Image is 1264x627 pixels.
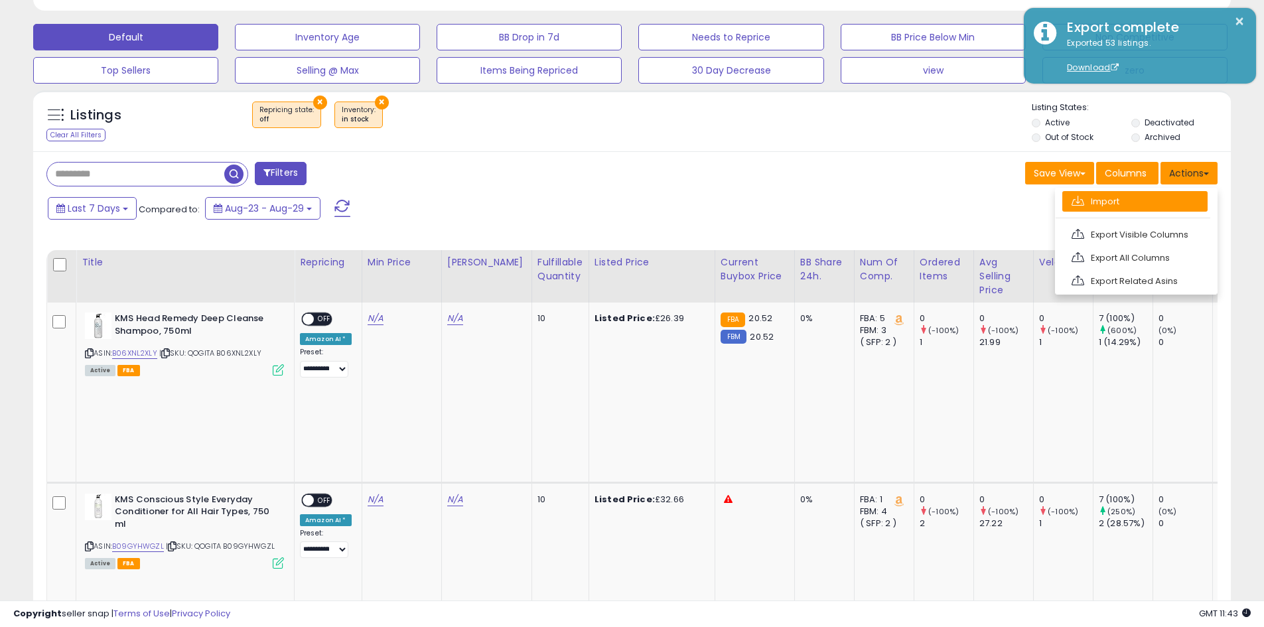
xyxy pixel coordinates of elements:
button: Columns [1096,162,1159,184]
span: | SKU: QOGITA B06XNL2XLY [159,348,261,358]
div: Velocity [1039,255,1088,269]
div: Clear All Filters [46,129,105,141]
div: 7 (100%) [1099,494,1153,506]
div: 1 [920,336,973,348]
b: Listed Price: [595,493,655,506]
small: (-100%) [988,506,1018,517]
a: B09GYHWGZL [112,541,164,552]
div: 1 [1039,518,1093,529]
strong: Copyright [13,607,62,620]
b: Listed Price: [595,312,655,324]
div: 0 [1159,336,1212,348]
div: 7 (100%) [1099,313,1153,324]
span: Last 7 Days [68,202,120,215]
div: 1 (14.29%) [1099,336,1153,348]
div: Preset: [300,529,352,559]
button: BB Price Below Min [841,24,1026,50]
div: ( SFP: 2 ) [860,518,904,529]
div: 21.99 [979,336,1033,348]
div: in stock [342,115,376,124]
a: Privacy Policy [172,607,230,620]
label: Out of Stock [1045,131,1093,143]
span: 2025-09-6 11:43 GMT [1199,607,1251,620]
div: ASIN: [85,494,284,567]
h5: Listings [70,106,121,125]
label: Deactivated [1145,117,1194,128]
button: Save View [1025,162,1094,184]
span: Columns [1105,167,1147,180]
a: N/A [447,493,463,506]
small: (-100%) [1048,325,1078,336]
div: Current Buybox Price [721,255,789,283]
button: Selling @ Max [235,57,420,84]
div: FBA: 1 [860,494,904,506]
button: Inventory Age [235,24,420,50]
span: 20.52 [748,312,772,324]
div: 0 [920,313,973,324]
span: All listings currently available for purchase on Amazon [85,558,115,569]
div: Fulfillable Quantity [537,255,583,283]
div: FBM: 4 [860,506,904,518]
small: FBA [721,313,745,327]
button: Default [33,24,218,50]
div: off [259,115,314,124]
div: 0 [1039,494,1093,506]
div: 0 [920,494,973,506]
a: Import [1062,191,1208,212]
div: 0% [800,494,844,506]
div: Repricing [300,255,356,269]
div: 2 [920,518,973,529]
b: KMS Conscious Style Everyday Conditioner for All Hair Types, 750 ml [115,494,276,534]
div: ASIN: [85,313,284,374]
a: N/A [368,493,384,506]
p: Listing States: [1032,102,1231,114]
div: FBM: 3 [860,324,904,336]
small: (-100%) [1048,506,1078,517]
button: view [841,57,1026,84]
div: 10 [537,313,579,324]
small: (-100%) [928,506,959,517]
div: 0% [800,313,844,324]
button: 30 Day Decrease [638,57,823,84]
b: KMS Head Remedy Deep Cleanse Shampoo, 750ml [115,313,276,340]
button: Needs to Reprice [638,24,823,50]
div: Export complete [1057,18,1246,37]
button: Aug-23 - Aug-29 [205,197,320,220]
div: 0 [1159,494,1212,506]
span: Inventory : [342,105,376,125]
small: FBM [721,330,746,344]
small: (600%) [1107,325,1137,336]
span: All listings currently available for purchase on Amazon [85,365,115,376]
div: ( SFP: 2 ) [860,336,904,348]
div: Exported 53 listings. [1057,37,1246,74]
div: seller snap | | [13,608,230,620]
button: × [375,96,389,109]
div: 0 [1159,313,1212,324]
label: Archived [1145,131,1180,143]
small: (-100%) [988,325,1018,336]
img: 31kvhu1z+VL._SL40_.jpg [85,313,111,339]
span: OFF [314,314,335,325]
a: Terms of Use [113,607,170,620]
small: (0%) [1159,325,1177,336]
div: 2 (28.57%) [1099,518,1153,529]
a: Export Visible Columns [1062,224,1208,245]
div: FBA: 5 [860,313,904,324]
div: 0 [1159,518,1212,529]
span: OFF [314,494,335,506]
button: Items Being Repriced [437,57,622,84]
span: | SKU: QOGITA B09GYHWGZL [166,541,275,551]
span: Compared to: [139,203,200,216]
img: 31WfGR3JWWL._SL40_.jpg [85,494,111,520]
span: Aug-23 - Aug-29 [225,202,304,215]
button: Actions [1160,162,1218,184]
div: Ordered Items [920,255,968,283]
div: [PERSON_NAME] [447,255,526,269]
a: Export Related Asins [1062,271,1208,291]
button: × [1234,13,1245,30]
button: Filters [255,162,307,185]
div: 0 [1039,313,1093,324]
a: Export All Columns [1062,247,1208,268]
div: Title [82,255,289,269]
button: BB Drop in 7d [437,24,622,50]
